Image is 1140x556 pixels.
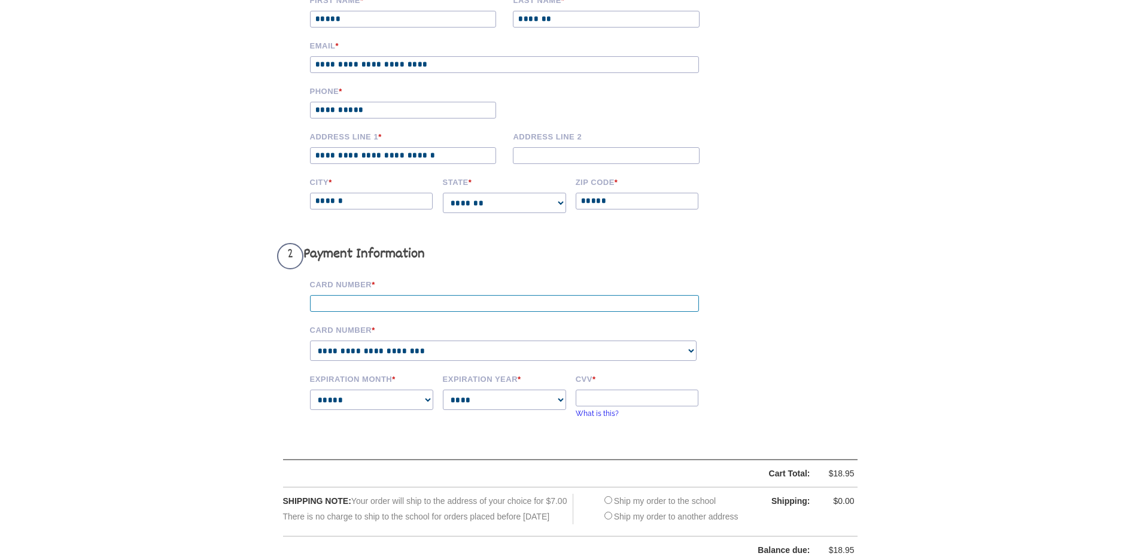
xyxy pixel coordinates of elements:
[310,130,505,141] label: Address Line 1
[310,373,434,384] label: Expiration Month
[513,130,708,141] label: Address Line 2
[277,243,717,269] h3: Payment Information
[310,278,717,289] label: Card Number
[819,494,855,509] div: $0.00
[750,494,810,509] div: Shipping:
[576,373,700,384] label: CVV
[310,85,505,96] label: Phone
[443,373,567,384] label: Expiration Year
[576,176,700,187] label: Zip code
[277,243,303,269] span: 2
[576,409,619,418] a: What is this?
[283,494,574,524] div: Your order will ship to the address of your choice for $7.00 There is no charge to ship to the sc...
[310,324,717,335] label: Card Number
[601,494,738,524] div: Ship my order to the school Ship my order to another address
[283,496,351,506] span: SHIPPING NOTE:
[443,176,567,187] label: State
[310,40,717,50] label: Email
[314,466,810,481] div: Cart Total:
[310,176,434,187] label: City
[819,466,855,481] div: $18.95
